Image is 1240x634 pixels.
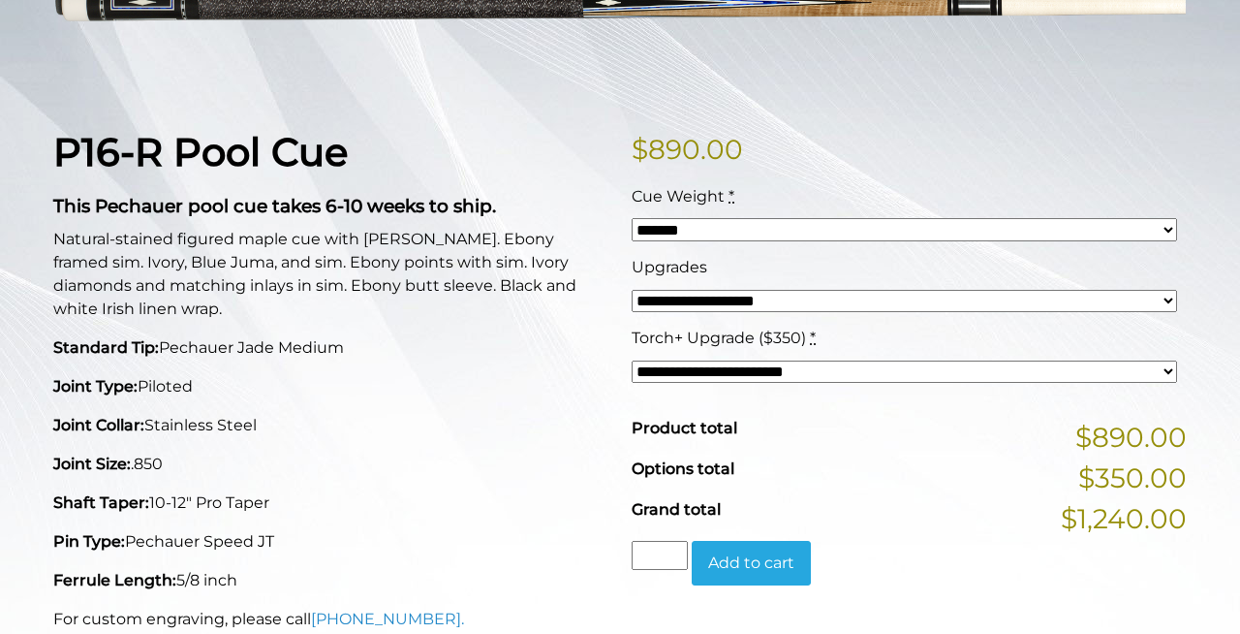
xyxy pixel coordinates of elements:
span: Torch+ Upgrade ($350) [632,329,806,347]
p: For custom engraving, please call [53,608,608,631]
strong: Pin Type: [53,532,125,551]
strong: Ferrule Length: [53,571,176,589]
strong: Joint Type: [53,377,138,396]
span: $350.00 [1078,458,1187,498]
p: Pechauer Jade Medium [53,336,608,360]
p: Natural-stained figured maple cue with [PERSON_NAME]. Ebony framed sim. Ivory, Blue Juma, and sim... [53,228,608,321]
p: Pechauer Speed JT [53,530,608,554]
strong: Joint Collar: [53,416,144,434]
strong: This Pechauer pool cue takes 6-10 weeks to ship. [53,195,496,217]
p: .850 [53,453,608,476]
a: [PHONE_NUMBER]. [311,610,464,628]
strong: Standard Tip: [53,338,159,357]
strong: Shaft Taper: [53,493,149,512]
span: Upgrades [632,258,707,276]
span: Grand total [632,500,721,519]
span: Product total [632,419,737,437]
strong: P16-R Pool Cue [53,128,348,175]
bdi: 890.00 [632,133,743,166]
p: Piloted [53,375,608,398]
p: 10-12" Pro Taper [53,491,608,515]
abbr: required [810,329,816,347]
span: $1,240.00 [1061,498,1187,539]
abbr: required [728,187,734,206]
span: $890.00 [1075,417,1187,458]
strong: Joint Size: [53,455,131,473]
span: $ [632,133,648,166]
button: Add to cart [692,541,811,586]
p: Stainless Steel [53,414,608,437]
span: Options total [632,460,734,478]
input: Product quantity [632,541,688,570]
span: Cue Weight [632,187,725,206]
p: 5/8 inch [53,569,608,592]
